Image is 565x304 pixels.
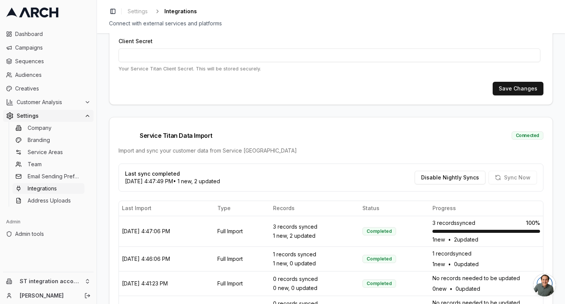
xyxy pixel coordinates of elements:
span: Dashboard [15,30,91,38]
div: Completed [362,279,396,288]
div: 0 new, 0 updated [273,284,356,292]
span: Settings [17,112,81,120]
span: ST integration account [20,278,81,285]
a: Branding [12,135,84,145]
th: Status [359,201,429,216]
span: Audiences [15,71,91,79]
button: Save Changes [493,82,543,95]
th: Progress [429,201,543,216]
th: Last Import [119,201,214,216]
label: Client Secret [119,38,153,44]
td: Full Import [214,271,270,296]
nav: breadcrumb [125,6,197,17]
span: 1 new [432,260,445,268]
td: [DATE] 4:41:23 PM [119,271,214,296]
span: No records needed to be updated [432,274,520,282]
span: 2 updated [454,236,478,243]
span: Service Titan Data Import [119,126,212,145]
th: Records [270,201,359,216]
td: Full Import [214,247,270,271]
span: Integrations [28,185,57,192]
span: 1 record synced [432,250,471,257]
a: Audiences [3,69,94,81]
a: Dashboard [3,28,94,40]
a: Company [12,123,84,133]
a: Campaigns [3,42,94,54]
span: 1 new [432,236,445,243]
a: Service Areas [12,147,84,157]
button: ST integration account [3,275,94,287]
span: Admin tools [15,230,91,238]
span: 0 updated [456,285,480,293]
a: Email Sending Preferences [12,171,84,182]
img: Service Titan logo [119,126,137,145]
span: • [450,285,453,293]
span: Service Areas [28,148,63,156]
p: Last sync completed [125,170,220,178]
span: Sequences [15,58,91,65]
span: Company [28,124,52,132]
div: 0 records synced [273,275,356,283]
td: Full Import [214,216,270,247]
p: [DATE] 4:47:49 PM • 1 new, 2 updated [125,178,220,185]
span: Campaigns [15,44,91,51]
span: 0 updated [454,260,479,268]
button: Disable Nightly Syncs [415,171,485,184]
td: [DATE] 4:47:06 PM [119,216,214,247]
span: Address Uploads [28,197,71,204]
div: Completed [362,255,396,263]
a: Admin tools [3,228,94,240]
span: Creatives [15,85,91,92]
a: Sequences [3,55,94,67]
th: Type [214,201,270,216]
div: 1 records synced [273,251,356,258]
span: Integrations [164,8,197,15]
button: Log out [82,290,93,301]
span: • [448,260,451,268]
td: [DATE] 4:46:06 PM [119,247,214,271]
span: Customer Analysis [17,98,81,106]
div: Connect with external services and platforms [109,20,553,27]
div: Admin [3,216,94,228]
div: Import and sync your customer data from Service [GEOGRAPHIC_DATA] [119,147,543,154]
a: Open chat [533,274,556,296]
button: Settings [3,110,94,122]
a: Creatives [3,83,94,95]
p: Your Service Titan Client Secret. This will be stored securely. [119,65,543,72]
span: 3 records synced [432,219,475,227]
a: [PERSON_NAME] [20,292,76,299]
span: • [448,236,451,243]
a: Settings [125,6,151,17]
a: Team [12,159,84,170]
button: Customer Analysis [3,96,94,108]
div: Completed [362,227,396,235]
div: 1 new, 2 updated [273,232,356,240]
span: Settings [128,8,148,15]
span: Branding [28,136,50,144]
div: 1 new, 0 updated [273,260,356,267]
span: 100 % [526,219,540,227]
a: Address Uploads [12,195,84,206]
span: 0 new [432,285,446,293]
div: Connected [512,131,543,140]
span: Team [28,161,42,168]
span: Email Sending Preferences [28,173,81,180]
a: Integrations [12,183,84,194]
div: 3 records synced [273,223,356,231]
